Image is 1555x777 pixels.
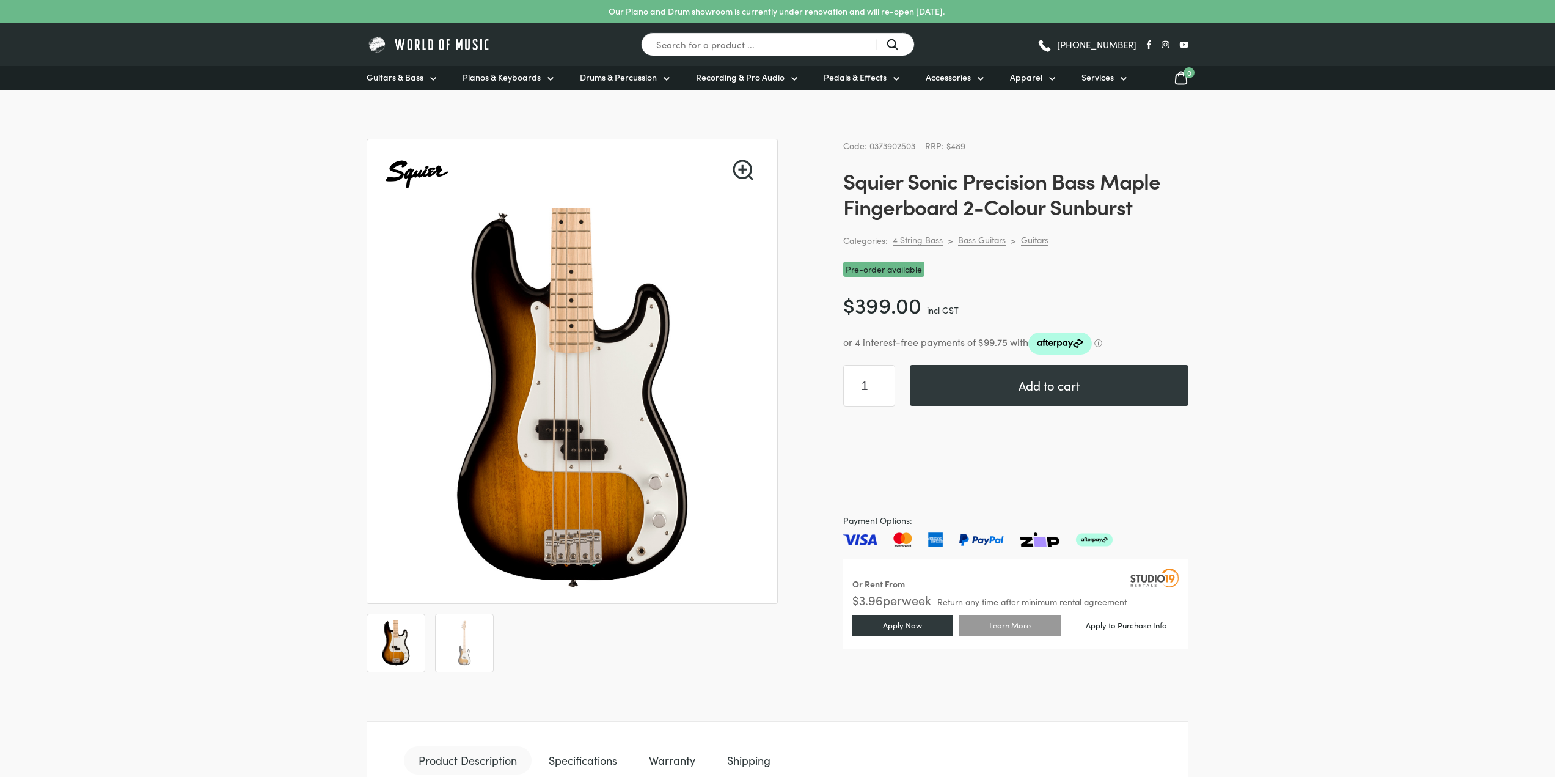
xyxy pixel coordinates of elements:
span: Guitars & Bass [367,71,423,84]
span: Pre-order available [843,262,924,277]
bdi: 399.00 [843,289,921,319]
img: Squier [382,139,452,209]
div: > [948,235,953,246]
a: 4 String Bass [893,234,943,246]
span: [PHONE_NUMBER] [1057,40,1136,49]
span: Code: 0373902503 [843,139,915,152]
a: Warranty [634,746,710,775]
div: Or Rent From [852,577,905,591]
a: [PHONE_NUMBER] [1037,35,1136,54]
span: Payment Options: [843,514,1188,528]
span: 0 [1184,67,1195,78]
a: Product Description [404,746,532,775]
span: incl GST [927,304,959,316]
div: > [1011,235,1016,246]
img: Studio19 Rentals [1130,569,1179,587]
span: Apparel [1010,71,1042,84]
a: Apply Now [852,615,953,636]
input: Product quantity [843,365,895,407]
iframe: Chat with our support team [1378,643,1555,777]
button: Add to cart [910,365,1188,406]
a: Apply to Purchase Info [1067,616,1185,635]
a: Bass Guitars [958,234,1006,246]
span: RRP: $489 [925,139,965,152]
a: Guitars [1021,234,1048,246]
span: $ 3.96 [852,591,883,608]
input: Search for a product ... [641,32,915,56]
span: Services [1081,71,1114,84]
span: Categories: [843,234,888,248]
img: Squier Sonic Precision Bass Maple Fingerboard 2-Colour Sunburst Full [442,620,487,666]
span: Pianos & Keyboards [463,71,541,84]
a: Shipping [712,746,785,775]
a: Specifications [534,746,632,775]
p: Our Piano and Drum showroom is currently under renovation and will re-open [DATE]. [609,5,945,18]
span: Accessories [926,71,971,84]
span: Recording & Pro Audio [696,71,785,84]
span: Pedals & Effects [824,71,887,84]
h1: Squier Sonic Precision Bass Maple Fingerboard 2-Colour Sunburst [843,168,1188,219]
span: $ [843,289,855,319]
img: World of Music [367,35,492,54]
span: per week [883,591,931,608]
a: Learn More [959,615,1061,636]
span: Return any time after minimum rental agreement [937,597,1127,606]
img: Squier Sonic Precision Bass Maple Fingerboard 2-Colour Sunburst Front [373,620,419,666]
img: Pay with Master card, Visa, American Express and Paypal [843,532,1113,547]
span: Drums & Percussion [580,71,657,84]
a: View full-screen image gallery [733,160,753,180]
iframe: PayPal [843,421,1188,499]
